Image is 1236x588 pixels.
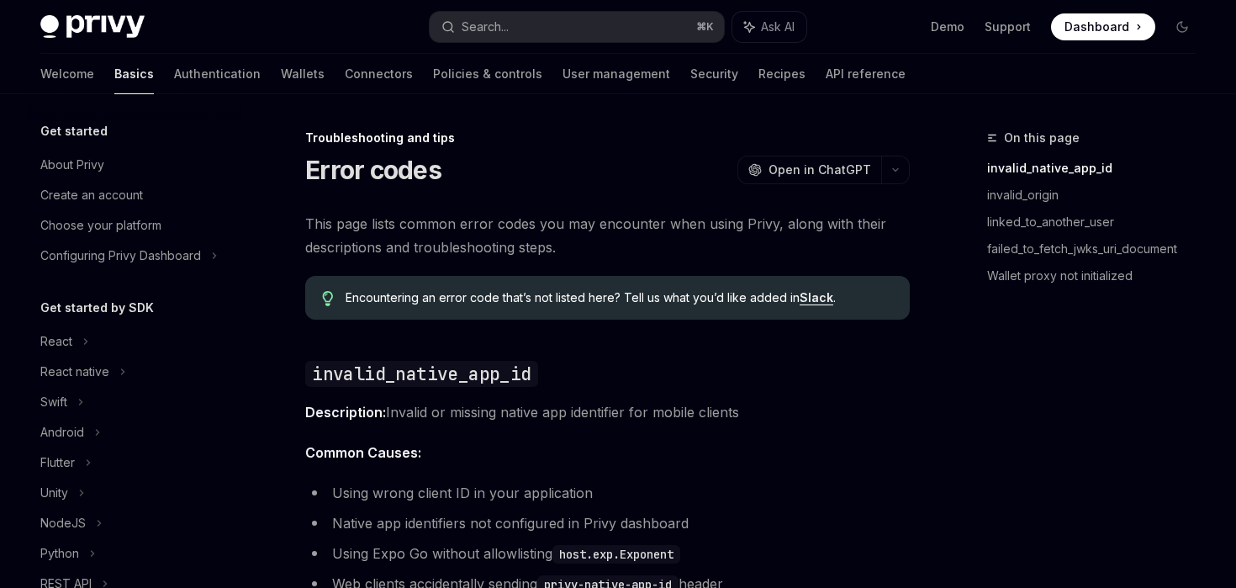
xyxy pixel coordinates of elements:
[322,291,334,306] svg: Tip
[1004,128,1080,148] span: On this page
[931,19,964,35] a: Demo
[987,182,1209,209] a: invalid_origin
[1169,13,1196,40] button: Toggle dark mode
[305,404,386,421] strong: Description:
[305,212,910,259] span: This page lists common error codes you may encounter when using Privy, along with their descripti...
[27,210,242,241] a: Choose your platform
[27,150,242,180] a: About Privy
[696,20,714,34] span: ⌘ K
[40,543,79,564] div: Python
[114,54,154,94] a: Basics
[987,209,1209,236] a: linked_to_another_user
[40,155,104,175] div: About Privy
[305,130,910,146] div: Troubleshooting and tips
[40,513,86,533] div: NodeJS
[345,54,413,94] a: Connectors
[40,453,75,473] div: Flutter
[281,54,325,94] a: Wallets
[987,262,1209,289] a: Wallet proxy not initialized
[826,54,906,94] a: API reference
[305,444,421,461] strong: Common Causes:
[40,392,67,412] div: Swift
[758,54,806,94] a: Recipes
[1051,13,1155,40] a: Dashboard
[305,155,441,185] h1: Error codes
[40,362,109,382] div: React native
[305,361,537,387] code: invalid_native_app_id
[761,19,795,35] span: Ask AI
[563,54,670,94] a: User management
[40,483,68,503] div: Unity
[305,542,910,565] li: Using Expo Go without allowlisting
[462,17,509,37] div: Search...
[690,54,738,94] a: Security
[305,511,910,535] li: Native app identifiers not configured in Privy dashboard
[800,290,833,305] a: Slack
[732,12,806,42] button: Ask AI
[40,121,108,141] h5: Get started
[305,481,910,505] li: Using wrong client ID in your application
[769,162,871,178] span: Open in ChatGPT
[40,422,84,442] div: Android
[1064,19,1129,35] span: Dashboard
[40,331,72,352] div: React
[27,180,242,210] a: Create an account
[40,54,94,94] a: Welcome
[433,54,542,94] a: Policies & controls
[174,54,261,94] a: Authentication
[40,15,145,39] img: dark logo
[40,185,143,205] div: Create an account
[40,215,161,236] div: Choose your platform
[985,19,1031,35] a: Support
[987,155,1209,182] a: invalid_native_app_id
[737,156,881,184] button: Open in ChatGPT
[40,246,201,266] div: Configuring Privy Dashboard
[987,236,1209,262] a: failed_to_fetch_jwks_uri_document
[305,400,910,424] span: Invalid or missing native app identifier for mobile clients
[430,12,723,42] button: Search...⌘K
[552,545,680,564] code: host.exp.Exponent
[40,298,154,318] h5: Get started by SDK
[346,289,893,306] span: Encountering an error code that’s not listed here? Tell us what you’d like added in .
